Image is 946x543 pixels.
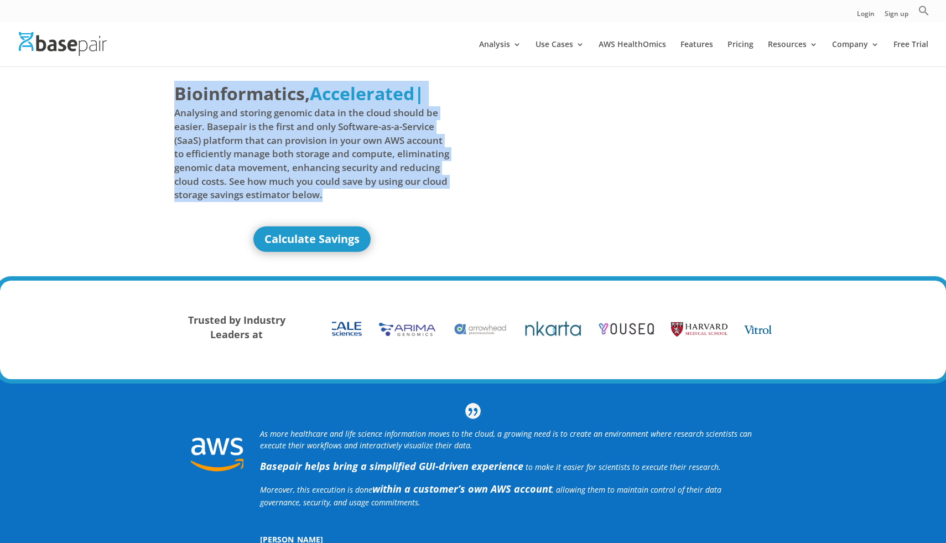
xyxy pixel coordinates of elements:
a: Free Trial [893,40,928,66]
strong: Trusted by Industry Leaders at [188,313,285,341]
a: AWS HealthOmics [599,40,666,66]
a: Use Cases [536,40,584,66]
a: Login [857,11,875,22]
a: Search Icon Link [918,5,929,22]
a: Resources [768,40,818,66]
b: within a customer’s own AWS account [372,482,552,495]
span: Analysing and storing genomic data in the cloud should be easier. Basepair is the first and only ... [174,106,450,201]
a: Analysis [479,40,521,66]
img: Basepair [19,32,107,56]
a: Sign up [885,11,908,22]
a: Company [832,40,879,66]
span: Moreover, this execution is done , allowing them to maintain control of their data governance, se... [260,484,721,508]
strong: Basepair helps bring a simplified GUI-driven experience [260,459,523,473]
i: As more healthcare and life science information moves to the cloud, a growing need is to create a... [260,428,752,451]
span: to make it easier for scientists to execute their research. [526,462,721,472]
span: Accelerated [310,81,414,105]
span: | [414,81,424,105]
a: Features [680,40,713,66]
svg: Search [918,5,929,16]
a: Pricing [727,40,753,66]
iframe: Basepair - NGS Analysis Simplified [481,81,757,236]
span: Bioinformatics, [174,81,310,106]
a: Calculate Savings [253,226,371,252]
